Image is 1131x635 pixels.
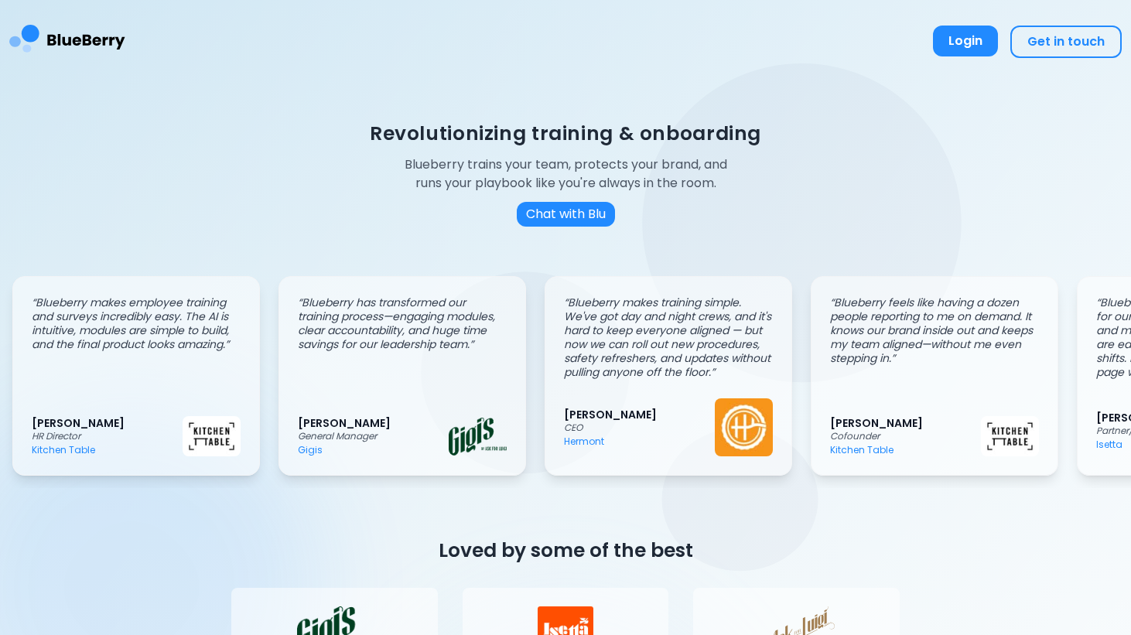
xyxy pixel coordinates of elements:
[933,26,998,58] a: Login
[1010,26,1122,58] button: Get in touch
[32,416,183,430] p: [PERSON_NAME]
[298,430,449,442] p: General Manager
[830,416,981,430] p: [PERSON_NAME]
[370,121,761,146] h1: Revolutionizing training & onboarding
[715,398,773,456] img: Hermont logo
[564,408,715,422] p: [PERSON_NAME]
[517,202,615,227] button: Chat with Blu
[32,444,183,456] p: Kitchen Table
[830,444,981,456] p: Kitchen Table
[231,538,900,563] h2: Loved by some of the best
[830,430,981,442] p: Cofounder
[298,444,449,456] p: Gigis
[449,418,507,456] img: Gigis logo
[392,155,739,193] p: Blueberry trains your team, protects your brand, and runs your playbook like you're always in the...
[32,295,241,351] p: “ Blueberry makes employee training and surveys incredibly easy. The AI is intuitive, modules are...
[32,430,183,442] p: HR Director
[564,295,773,379] p: “ Blueberry makes training simple. We've got day and night crews, and it's hard to keep everyone ...
[830,295,1039,365] p: “ Blueberry feels like having a dozen people reporting to me on demand. It knows our brand inside...
[1027,32,1105,50] span: Get in touch
[183,416,241,456] img: Kitchen Table logo
[981,416,1039,456] img: Kitchen Table logo
[298,295,507,351] p: “ Blueberry has transformed our training process—engaging modules, clear accountability, and huge...
[9,12,125,70] img: BlueBerry Logo
[298,416,449,430] p: [PERSON_NAME]
[564,435,715,448] p: Hermont
[564,422,715,434] p: CEO
[933,26,998,56] button: Login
